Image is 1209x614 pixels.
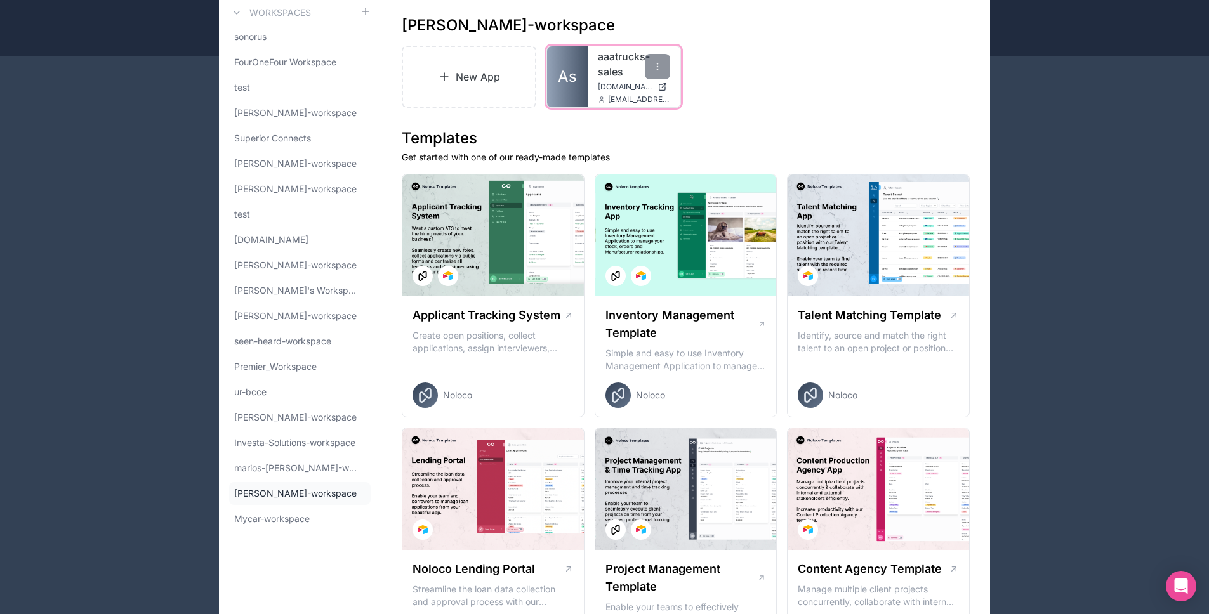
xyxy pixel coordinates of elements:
[234,513,310,525] span: Mycar-workspace
[402,15,615,36] h1: [PERSON_NAME]-workspace
[558,67,577,87] span: As
[234,284,360,297] span: [PERSON_NAME]'s Workspace
[803,525,813,535] img: Airtable Logo
[229,76,371,99] a: test
[229,482,371,505] a: [PERSON_NAME]-workspace
[234,411,357,424] span: [PERSON_NAME]-workspace
[234,157,357,170] span: [PERSON_NAME]-workspace
[234,30,267,43] span: sonorus
[229,101,371,124] a: [PERSON_NAME]-workspace
[234,462,360,474] span: marios-[PERSON_NAME]-workspace
[229,279,371,302] a: [PERSON_NAME]'s Workspace
[229,203,371,226] a: test
[229,406,371,429] a: [PERSON_NAME]-workspace
[234,183,357,195] span: [PERSON_NAME]-workspace
[234,81,250,94] span: test
[229,457,371,480] a: marios-[PERSON_NAME]-workspace
[636,525,646,535] img: Airtable Logo
[402,46,536,108] a: New App
[229,381,371,403] a: ur-bcce
[234,310,357,322] span: [PERSON_NAME]-workspace
[229,25,371,48] a: sonorus
[229,51,371,74] a: FourOneFour Workspace
[413,560,535,578] h1: Noloco Lending Portal
[598,49,670,79] a: aaatrucks-sales
[234,56,336,69] span: FourOneFour Workspace
[234,233,308,246] span: [DOMAIN_NAME]
[798,306,941,324] h1: Talent Matching Template
[443,389,472,402] span: Noloco
[234,259,357,271] span: [PERSON_NAME]-workspace
[229,5,311,20] a: Workspaces
[234,107,357,119] span: [PERSON_NAME]-workspace
[229,330,371,353] a: seen-heard-workspace
[234,487,357,500] span: [PERSON_NAME]-workspace
[229,304,371,327] a: [PERSON_NAME]-workspace
[798,583,959,608] p: Manage multiple client projects concurrently, collaborate with internal and external stakeholders...
[402,151,970,164] p: Get started with one of our ready-made templates
[229,178,371,200] a: [PERSON_NAME]-workspace
[229,254,371,277] a: [PERSON_NAME]-workspace
[234,132,311,145] span: Superior Connects
[798,329,959,355] p: Identify, source and match the right talent to an open project or position with our Talent Matchi...
[418,525,428,535] img: Airtable Logo
[402,128,970,148] h1: Templates
[1166,571,1196,601] div: Open Intercom Messenger
[828,389,857,402] span: Noloco
[229,507,371,530] a: Mycar-workspace
[598,82,670,92] a: [DOMAIN_NAME]
[229,355,371,378] a: Premier_Workspace
[798,560,942,578] h1: Content Agency Template
[229,228,371,251] a: [DOMAIN_NAME]
[234,436,355,449] span: Investa-Solutions-workspace
[636,271,646,281] img: Airtable Logo
[234,335,331,348] span: seen-heard-workspace
[229,152,371,175] a: [PERSON_NAME]-workspace
[234,360,317,373] span: Premier_Workspace
[413,306,560,324] h1: Applicant Tracking System
[413,583,574,608] p: Streamline the loan data collection and approval process with our Lending Portal template.
[803,271,813,281] img: Airtable Logo
[605,560,757,596] h1: Project Management Template
[598,82,652,92] span: [DOMAIN_NAME]
[413,329,574,355] p: Create open positions, collect applications, assign interviewers, centralise candidate feedback a...
[234,208,250,221] span: test
[605,306,758,342] h1: Inventory Management Template
[229,127,371,150] a: Superior Connects
[249,6,311,19] h3: Workspaces
[605,347,767,372] p: Simple and easy to use Inventory Management Application to manage your stock, orders and Manufact...
[229,431,371,454] a: Investa-Solutions-workspace
[636,389,665,402] span: Noloco
[547,46,588,107] a: As
[608,95,670,105] span: [EMAIL_ADDRESS][DOMAIN_NAME]
[234,386,267,398] span: ur-bcce
[443,271,453,281] img: Airtable Logo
